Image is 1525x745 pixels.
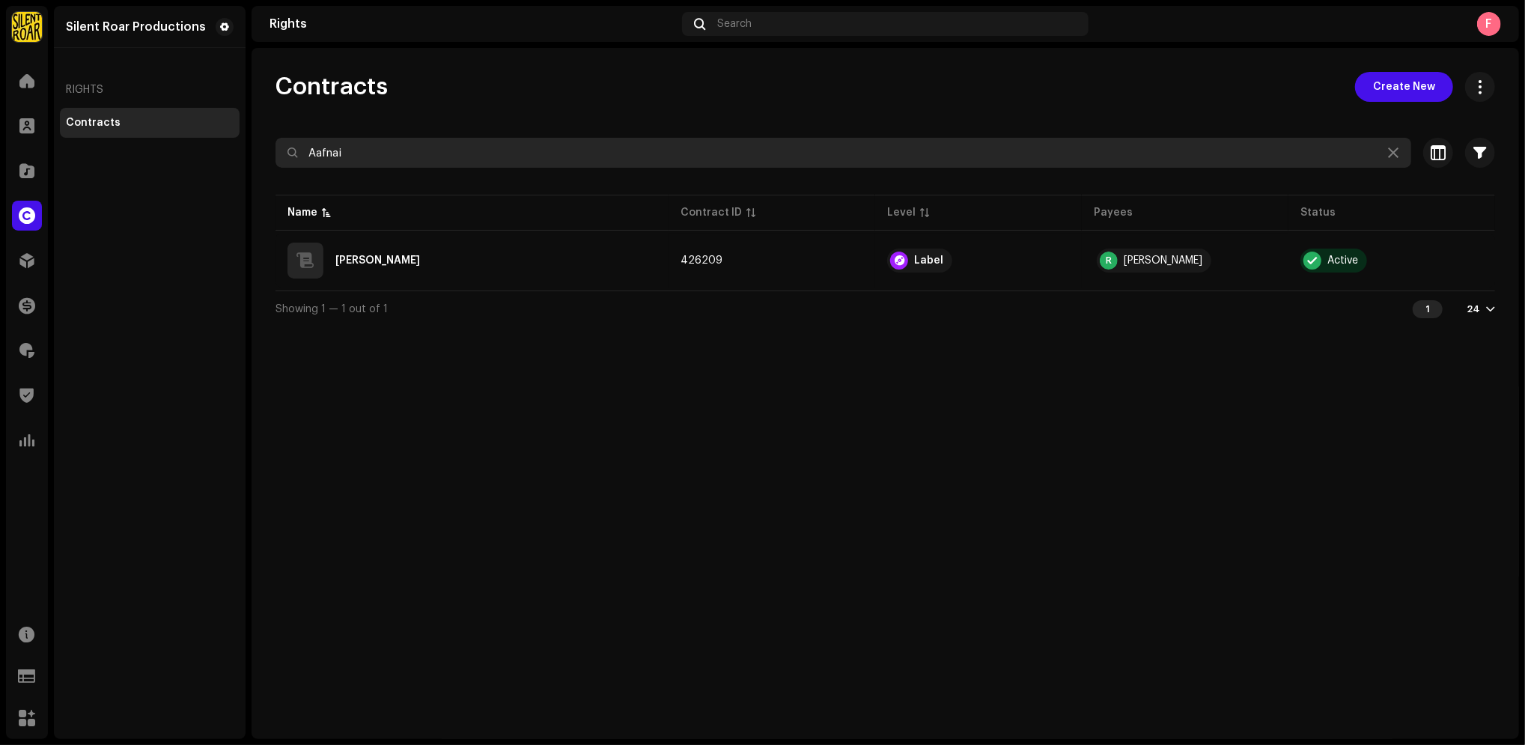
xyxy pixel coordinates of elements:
input: Search [276,138,1411,168]
div: 24 [1467,303,1480,315]
button: Create New [1355,72,1453,102]
div: Name [287,205,317,220]
div: Raafay Israr [335,255,420,266]
span: Create New [1373,72,1435,102]
div: Level [887,205,916,220]
div: Active [1327,255,1358,266]
span: 426209 [681,255,722,266]
re-a-nav-header: Rights [60,72,240,108]
div: Label [914,255,943,266]
div: 1 [1413,300,1443,318]
div: [PERSON_NAME] [1124,255,1202,266]
img: fcfd72e7-8859-4002-b0df-9a7058150634 [12,12,42,42]
span: Search [717,18,752,30]
div: Contracts [66,117,121,129]
div: Rights [270,18,676,30]
div: Contract ID [681,205,742,220]
re-m-nav-item: Contracts [60,108,240,138]
span: Showing 1 — 1 out of 1 [276,304,388,314]
div: F [1477,12,1501,36]
div: R [1100,252,1118,270]
span: Contracts [276,72,388,102]
span: Label [887,249,1070,273]
div: Silent Roar Productions [66,21,206,33]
